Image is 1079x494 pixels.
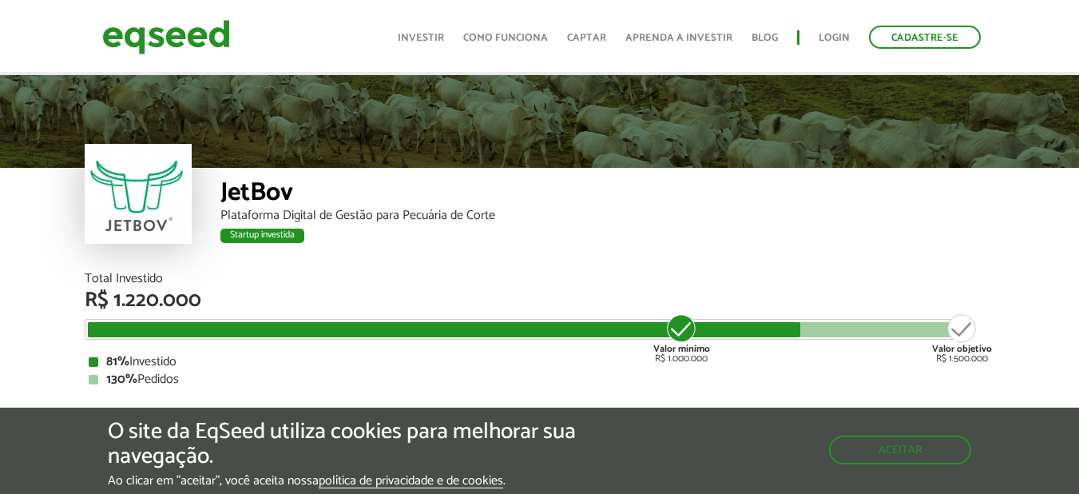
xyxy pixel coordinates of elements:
a: Aprenda a investir [625,33,732,43]
div: Startup investida [220,229,304,243]
a: Captar [567,33,606,43]
div: R$ 1.220.000 [85,290,995,311]
button: Aceitar [829,436,971,464]
h5: O site da EqSeed utiliza cookies para melhorar sua navegação. [108,420,625,469]
div: Investido [89,356,991,369]
strong: 130% [106,369,137,390]
a: Blog [752,33,778,43]
div: Total Investido [85,273,995,285]
div: JetBov [220,180,995,209]
p: Ao clicar em "aceitar", você aceita nossa . [108,473,625,488]
img: EqSeed [102,16,230,58]
a: Cadastre-se [869,26,981,49]
a: política de privacidade e de cookies [319,475,503,488]
div: Pedidos [89,373,991,386]
strong: Valor mínimo [653,341,710,357]
div: R$ 1.500.000 [932,313,992,364]
strong: Valor objetivo [932,341,992,357]
div: Plataforma Digital de Gestão para Pecuária de Corte [220,209,995,222]
div: R$ 1.000.000 [652,313,712,364]
a: Login [819,33,850,43]
strong: 81% [106,351,129,372]
a: Investir [398,33,444,43]
a: Como funciona [463,33,548,43]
